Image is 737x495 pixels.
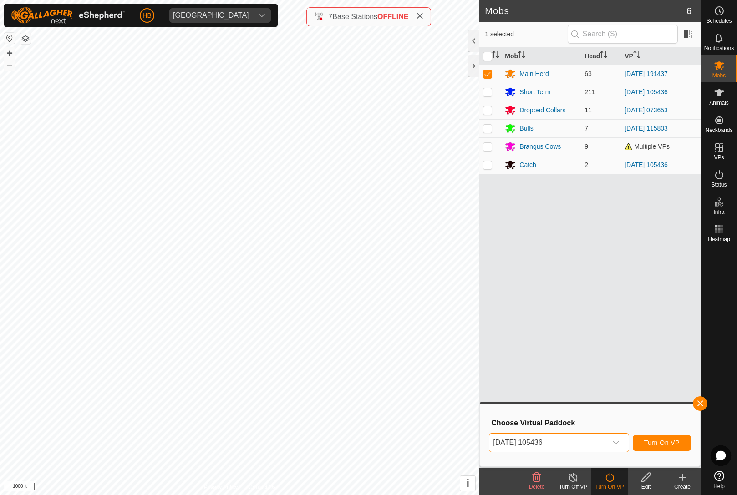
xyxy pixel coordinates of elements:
button: Reset Map [4,33,15,44]
div: Catch [519,160,536,170]
span: Mobs [712,73,726,78]
div: Short Term [519,87,550,97]
button: Map Layers [20,33,31,44]
span: Help [713,484,725,489]
button: + [4,48,15,59]
a: [DATE] 073653 [625,106,668,114]
th: Mob [501,47,581,65]
a: [DATE] 105436 [625,88,668,96]
span: 2 [585,161,588,168]
span: 7 [328,13,332,20]
span: i [466,477,469,490]
span: Delete [529,484,545,490]
span: 211 [585,88,595,96]
div: Edit [628,483,664,491]
p-sorticon: Activate to sort [633,52,640,60]
span: Notifications [704,45,734,51]
span: Neckbands [705,127,732,133]
span: Heatmap [708,237,730,242]
div: dropdown trigger [607,434,625,452]
span: OFFLINE [377,13,408,20]
span: 2025-08-11 105436 [489,434,606,452]
span: Status [711,182,727,187]
span: VPs [714,155,724,160]
h2: Mobs [485,5,686,16]
span: 7 [585,125,588,132]
button: i [460,476,475,491]
span: Schedules [706,18,732,24]
a: [DATE] 191437 [625,70,668,77]
div: Dropped Collars [519,106,565,115]
button: Turn On VP [633,435,691,451]
span: Animals [709,100,729,106]
a: [DATE] 105436 [625,161,668,168]
span: 63 [585,70,592,77]
span: 6 [686,4,691,18]
th: Head [581,47,621,65]
a: Help [701,467,737,493]
span: Infra [713,209,724,215]
img: Gallagher Logo [11,7,125,24]
span: 11 [585,106,592,114]
p-sorticon: Activate to sort [492,52,499,60]
a: Privacy Policy [204,483,238,491]
span: HB [142,11,151,20]
h3: Choose Virtual Paddock [491,419,691,427]
span: Multiple VPs [625,143,670,150]
a: [DATE] 115803 [625,125,668,132]
p-sorticon: Activate to sort [600,52,607,60]
input: Search (S) [568,25,678,44]
div: Main Herd [519,69,549,79]
div: Brangus Cows [519,142,561,152]
span: Base Stations [332,13,377,20]
div: [GEOGRAPHIC_DATA] [173,12,249,19]
button: – [4,60,15,71]
div: Turn Off VP [555,483,591,491]
div: Bulls [519,124,533,133]
span: Turn On VP [644,439,680,446]
div: Turn On VP [591,483,628,491]
span: 9 [585,143,588,150]
p-sorticon: Activate to sort [518,52,525,60]
th: VP [621,47,701,65]
div: dropdown trigger [253,8,271,23]
span: 1 selected [485,30,567,39]
a: Contact Us [249,483,275,491]
span: Visnaga Ranch [169,8,253,23]
div: Create [664,483,701,491]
